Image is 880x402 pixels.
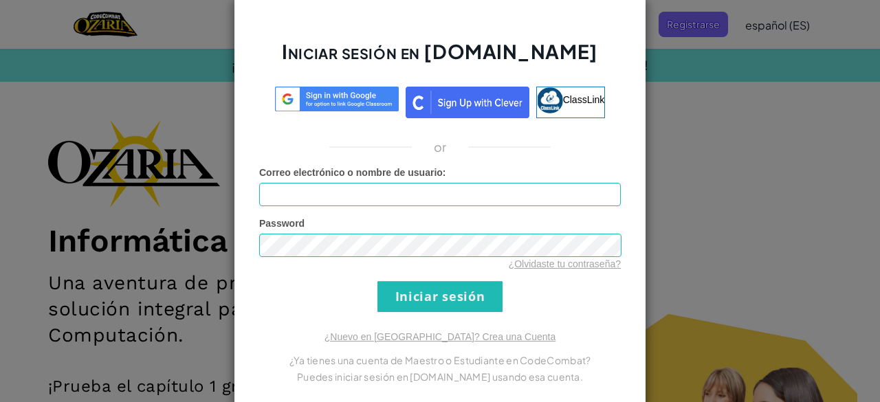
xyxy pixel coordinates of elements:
img: clever_sso_button@2x.png [406,87,529,118]
a: ¿Olvidaste tu contraseña? [509,258,621,269]
label: : [259,166,446,179]
a: ¿Nuevo en [GEOGRAPHIC_DATA]? Crea una Cuenta [324,331,555,342]
img: classlink-logo-small.png [537,87,563,113]
span: ClassLink [563,93,605,104]
h2: Iniciar sesión en [DOMAIN_NAME] [259,38,621,78]
p: ¿Ya tienes una cuenta de Maestro o Estudiante en CodeCombat? [259,352,621,368]
img: log-in-google-sso.svg [275,87,399,112]
span: Correo electrónico o nombre de usuario [259,167,443,178]
p: Puedes iniciar sesión en [DOMAIN_NAME] usando esa cuenta. [259,368,621,385]
input: Iniciar sesión [377,281,503,312]
span: Password [259,218,305,229]
p: or [434,139,447,155]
